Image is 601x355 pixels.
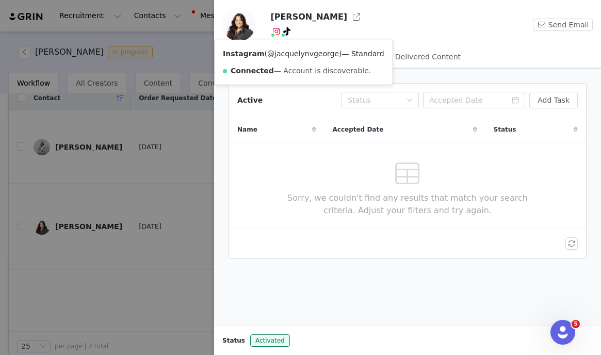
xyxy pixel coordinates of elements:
[250,334,290,347] span: Activated
[533,19,593,31] button: Send Email
[237,125,257,134] span: Name
[222,336,245,345] span: Status
[348,95,401,105] div: Status
[407,97,413,104] i: icon: down
[272,27,281,36] img: instagram.svg
[423,92,525,108] input: Accepted Date
[512,96,519,104] i: icon: calendar
[272,192,544,217] span: Sorry, we couldn't find any results that match your search criteria. Adjust your filters and try ...
[529,92,578,108] button: Add Task
[237,95,263,106] div: Active
[494,125,516,134] span: Status
[229,83,587,259] article: Active
[222,8,255,41] img: c29d5f45-1adc-4bec-8e0f-6441c59bb2b1.jpg
[270,11,347,23] h3: [PERSON_NAME]
[572,320,580,328] span: 5
[333,125,384,134] span: Accepted Date
[550,320,575,345] iframe: Intercom live chat
[395,45,461,69] div: Delivered Content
